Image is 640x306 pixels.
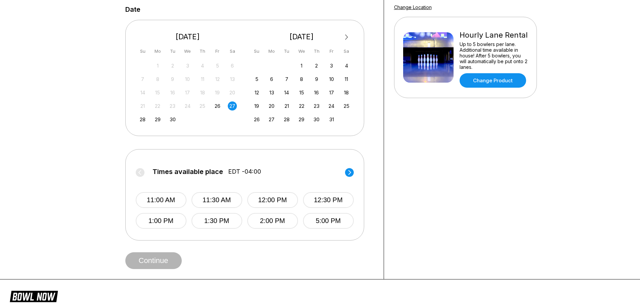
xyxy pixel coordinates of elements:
[183,101,192,111] div: Not available Wednesday, September 24th, 2025
[138,101,147,111] div: Not available Sunday, September 21st, 2025
[153,61,162,70] div: Not available Monday, September 1st, 2025
[342,101,351,111] div: Choose Saturday, October 25th, 2025
[303,213,354,229] button: 5:00 PM
[267,88,276,97] div: Choose Monday, October 13th, 2025
[168,47,177,56] div: Tu
[312,115,321,124] div: Choose Thursday, October 30th, 2025
[267,75,276,84] div: Choose Monday, October 6th, 2025
[136,192,186,208] button: 11:00 AM
[228,61,237,70] div: Not available Saturday, September 6th, 2025
[138,75,147,84] div: Not available Sunday, September 7th, 2025
[394,4,432,10] a: Change Location
[342,75,351,84] div: Choose Saturday, October 11th, 2025
[327,101,336,111] div: Choose Friday, October 24th, 2025
[252,75,261,84] div: Choose Sunday, October 5th, 2025
[183,75,192,84] div: Not available Wednesday, September 10th, 2025
[312,47,321,56] div: Th
[153,101,162,111] div: Not available Monday, September 22nd, 2025
[198,101,207,111] div: Not available Thursday, September 25th, 2025
[460,73,526,88] a: Change Product
[125,6,140,13] label: Date
[312,75,321,84] div: Choose Thursday, October 9th, 2025
[213,47,222,56] div: Fr
[312,61,321,70] div: Choose Thursday, October 2nd, 2025
[191,192,242,208] button: 11:30 AM
[267,101,276,111] div: Choose Monday, October 20th, 2025
[153,115,162,124] div: Choose Monday, September 29th, 2025
[327,47,336,56] div: Fr
[228,101,237,111] div: Choose Saturday, September 27th, 2025
[168,101,177,111] div: Not available Tuesday, September 23rd, 2025
[168,61,177,70] div: Not available Tuesday, September 2nd, 2025
[282,101,291,111] div: Choose Tuesday, October 21st, 2025
[250,32,354,41] div: [DATE]
[327,61,336,70] div: Choose Friday, October 3rd, 2025
[252,88,261,97] div: Choose Sunday, October 12th, 2025
[228,168,261,175] span: EDT -04:00
[252,101,261,111] div: Choose Sunday, October 19th, 2025
[342,61,351,70] div: Choose Saturday, October 4th, 2025
[297,47,306,56] div: We
[460,31,528,40] div: Hourly Lane Rental
[137,60,238,124] div: month 2025-09
[297,88,306,97] div: Choose Wednesday, October 15th, 2025
[153,88,162,97] div: Not available Monday, September 15th, 2025
[252,47,261,56] div: Su
[198,61,207,70] div: Not available Thursday, September 4th, 2025
[153,75,162,84] div: Not available Monday, September 8th, 2025
[168,88,177,97] div: Not available Tuesday, September 16th, 2025
[297,61,306,70] div: Choose Wednesday, October 1st, 2025
[282,47,291,56] div: Tu
[252,115,261,124] div: Choose Sunday, October 26th, 2025
[342,88,351,97] div: Choose Saturday, October 18th, 2025
[460,41,528,70] div: Up to 5 bowlers per lane. Additional time available in house! After 5 bowlers, you will automatic...
[213,101,222,111] div: Choose Friday, September 26th, 2025
[267,47,276,56] div: Mo
[403,32,454,83] img: Hourly Lane Rental
[153,168,223,175] span: Times available place
[341,32,352,43] button: Next Month
[213,88,222,97] div: Not available Friday, September 19th, 2025
[297,101,306,111] div: Choose Wednesday, October 22nd, 2025
[168,115,177,124] div: Choose Tuesday, September 30th, 2025
[247,192,298,208] button: 12:00 PM
[138,115,147,124] div: Choose Sunday, September 28th, 2025
[136,213,186,229] button: 1:00 PM
[297,115,306,124] div: Choose Wednesday, October 29th, 2025
[282,88,291,97] div: Choose Tuesday, October 14th, 2025
[136,32,240,41] div: [DATE]
[297,75,306,84] div: Choose Wednesday, October 8th, 2025
[198,88,207,97] div: Not available Thursday, September 18th, 2025
[138,88,147,97] div: Not available Sunday, September 14th, 2025
[228,75,237,84] div: Not available Saturday, September 13th, 2025
[282,75,291,84] div: Choose Tuesday, October 7th, 2025
[303,192,354,208] button: 12:30 PM
[198,75,207,84] div: Not available Thursday, September 11th, 2025
[312,88,321,97] div: Choose Thursday, October 16th, 2025
[183,61,192,70] div: Not available Wednesday, September 3rd, 2025
[191,213,242,229] button: 1:30 PM
[213,75,222,84] div: Not available Friday, September 12th, 2025
[183,47,192,56] div: We
[198,47,207,56] div: Th
[327,75,336,84] div: Choose Friday, October 10th, 2025
[138,47,147,56] div: Su
[213,61,222,70] div: Not available Friday, September 5th, 2025
[153,47,162,56] div: Mo
[228,88,237,97] div: Not available Saturday, September 20th, 2025
[168,75,177,84] div: Not available Tuesday, September 9th, 2025
[312,101,321,111] div: Choose Thursday, October 23rd, 2025
[267,115,276,124] div: Choose Monday, October 27th, 2025
[282,115,291,124] div: Choose Tuesday, October 28th, 2025
[327,115,336,124] div: Choose Friday, October 31st, 2025
[183,88,192,97] div: Not available Wednesday, September 17th, 2025
[251,60,352,124] div: month 2025-10
[247,213,298,229] button: 2:00 PM
[342,47,351,56] div: Sa
[327,88,336,97] div: Choose Friday, October 17th, 2025
[228,47,237,56] div: Sa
